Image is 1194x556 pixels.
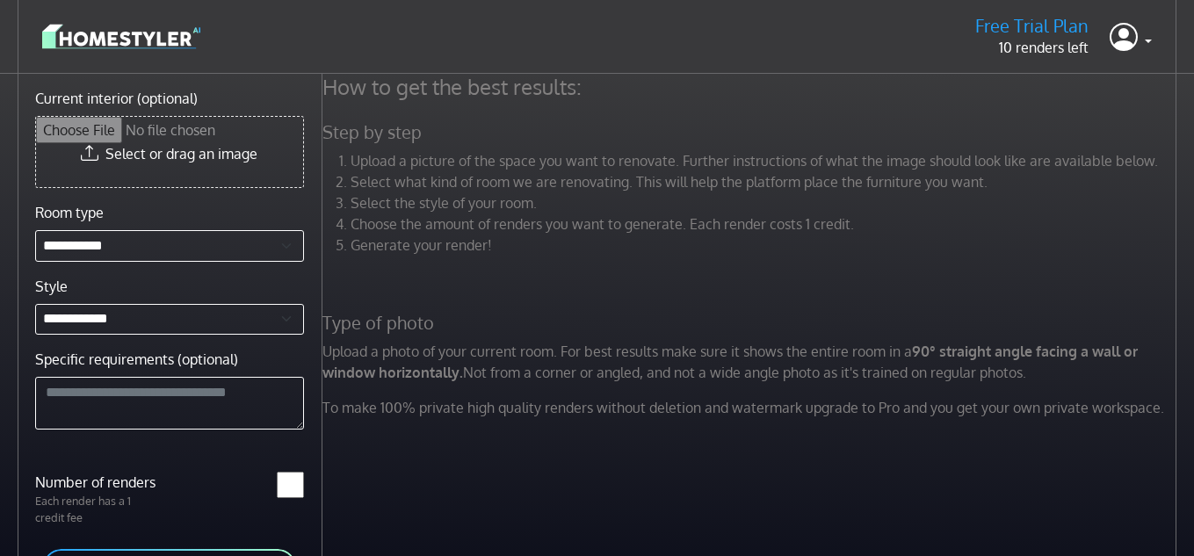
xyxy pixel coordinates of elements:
li: Choose the amount of renders you want to generate. Each render costs 1 credit. [351,213,1181,235]
h4: How to get the best results: [312,74,1191,100]
p: Upload a photo of your current room. For best results make sure it shows the entire room in a Not... [312,341,1191,383]
p: Each render has a 1 credit fee [25,493,170,526]
label: Specific requirements (optional) [35,349,238,370]
h5: Step by step [312,121,1191,143]
label: Current interior (optional) [35,88,198,109]
p: 10 renders left [975,37,1089,58]
li: Upload a picture of the space you want to renovate. Further instructions of what the image should... [351,150,1181,171]
label: Style [35,276,68,297]
li: Generate your render! [351,235,1181,256]
label: Room type [35,202,104,223]
label: Number of renders [25,472,170,493]
p: To make 100% private high quality renders without deletion and watermark upgrade to Pro and you g... [312,397,1191,418]
h5: Free Trial Plan [975,15,1089,37]
strong: 90° straight angle facing a wall or window horizontally. [322,343,1138,381]
li: Select the style of your room. [351,192,1181,213]
li: Select what kind of room we are renovating. This will help the platform place the furniture you w... [351,171,1181,192]
h5: Type of photo [312,312,1191,334]
img: logo-3de290ba35641baa71223ecac5eacb59cb85b4c7fdf211dc9aaecaaee71ea2f8.svg [42,21,200,52]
